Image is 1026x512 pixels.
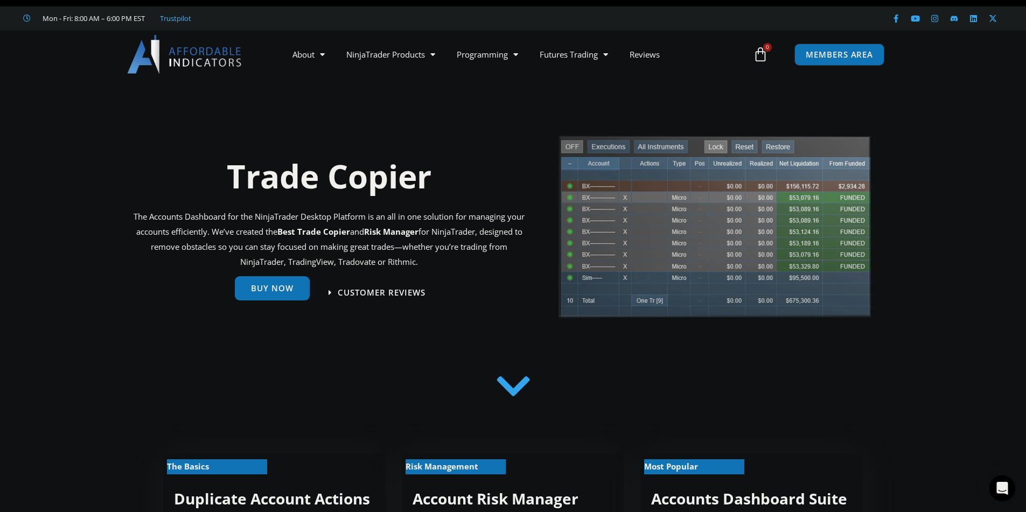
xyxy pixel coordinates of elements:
p: The Accounts Dashboard for the NinjaTrader Desktop Platform is an all in one solution for managin... [134,209,525,269]
strong: Risk Management [406,461,478,472]
a: 0 [737,39,784,70]
a: Accounts Dashboard Suite [651,488,847,509]
a: Programming [446,42,529,67]
a: Account Risk Manager [413,488,578,509]
b: Best Trade Copier [277,226,350,237]
a: Trustpilot [160,12,191,25]
img: LogoAI | Affordable Indicators – NinjaTrader [127,35,243,74]
a: MEMBERS AREA [794,44,884,66]
a: NinjaTrader Products [336,42,446,67]
strong: Risk Manager [364,226,418,237]
span: Buy Now [251,284,294,292]
strong: Most Popular [644,461,698,472]
span: MEMBERS AREA [806,51,873,59]
img: tradecopier | Affordable Indicators – NinjaTrader [557,135,872,327]
a: About [282,42,336,67]
span: Mon - Fri: 8:00 AM – 6:00 PM EST [40,12,145,25]
h1: Trade Copier [134,153,525,199]
strong: The Basics [167,461,209,472]
nav: Menu [282,42,750,67]
a: Duplicate Account Actions [174,488,370,509]
span: Customer Reviews [338,289,425,297]
a: Buy Now [235,276,310,300]
a: Customer Reviews [329,289,425,297]
span: 0 [763,43,772,52]
div: Open Intercom Messenger [989,475,1015,501]
a: Futures Trading [529,42,619,67]
a: Reviews [619,42,671,67]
